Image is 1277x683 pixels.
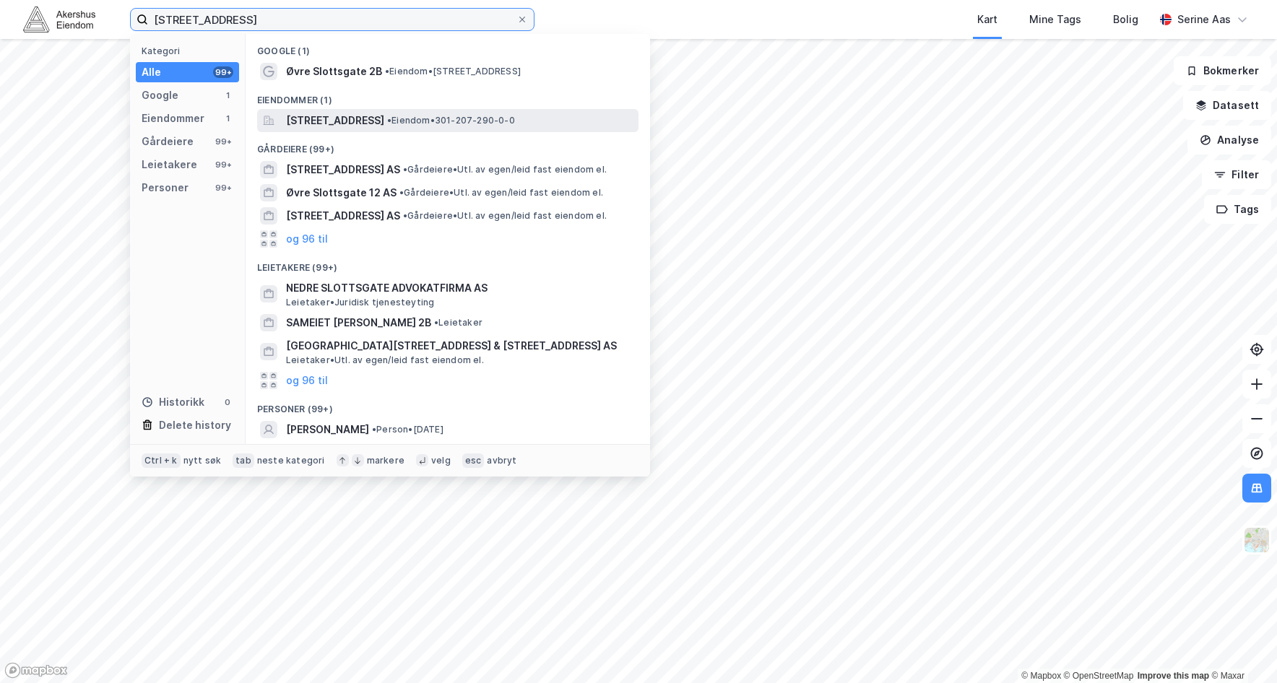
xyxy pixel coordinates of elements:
[1204,195,1271,224] button: Tags
[1138,671,1209,681] a: Improve this map
[372,424,376,435] span: •
[213,182,233,193] div: 99+
[286,230,328,248] button: og 96 til
[286,279,633,297] span: NEDRE SLOTTSGATE ADVOKATFIRMA AS
[142,87,178,104] div: Google
[387,115,515,126] span: Eiendom • 301-207-290-0-0
[1243,526,1270,554] img: Z
[1205,614,1277,683] iframe: Chat Widget
[222,396,233,408] div: 0
[403,210,407,221] span: •
[1187,126,1271,155] button: Analyse
[1205,614,1277,683] div: Kontrollprogram for chat
[246,83,650,109] div: Eiendommer (1)
[286,161,400,178] span: [STREET_ADDRESS] AS
[403,164,607,175] span: Gårdeiere • Utl. av egen/leid fast eiendom el.
[286,314,431,331] span: SAMEIET [PERSON_NAME] 2B
[286,297,434,308] span: Leietaker • Juridisk tjenesteyting
[487,455,516,466] div: avbryt
[399,187,404,198] span: •
[1064,671,1134,681] a: OpenStreetMap
[387,115,391,126] span: •
[142,179,189,196] div: Personer
[213,136,233,147] div: 99+
[286,337,633,354] span: [GEOGRAPHIC_DATA][STREET_ADDRESS] & [STREET_ADDRESS] AS
[286,112,384,129] span: [STREET_ADDRESS]
[434,317,482,329] span: Leietaker
[1202,160,1271,189] button: Filter
[148,9,516,30] input: Søk på adresse, matrikkel, gårdeiere, leietakere eller personer
[183,455,222,466] div: nytt søk
[23,6,95,32] img: akershus-eiendom-logo.9091f326c980b4bce74ccdd9f866810c.svg
[142,453,181,468] div: Ctrl + k
[403,164,407,175] span: •
[142,156,197,173] div: Leietakere
[1113,11,1138,28] div: Bolig
[977,11,997,28] div: Kart
[246,251,650,277] div: Leietakere (99+)
[286,421,369,438] span: [PERSON_NAME]
[142,45,239,56] div: Kategori
[222,113,233,124] div: 1
[142,110,204,127] div: Eiendommer
[286,184,397,201] span: Øvre Slottsgate 12 AS
[233,453,254,468] div: tab
[462,453,485,468] div: esc
[142,133,194,150] div: Gårdeiere
[286,63,382,80] span: Øvre Slottsgate 2B
[431,455,451,466] div: velg
[246,392,650,418] div: Personer (99+)
[222,90,233,101] div: 1
[286,372,328,389] button: og 96 til
[367,455,404,466] div: markere
[286,354,484,366] span: Leietaker • Utl. av egen/leid fast eiendom el.
[1174,56,1271,85] button: Bokmerker
[385,66,521,77] span: Eiendom • [STREET_ADDRESS]
[213,66,233,78] div: 99+
[434,317,438,328] span: •
[142,64,161,81] div: Alle
[403,210,607,222] span: Gårdeiere • Utl. av egen/leid fast eiendom el.
[1029,11,1081,28] div: Mine Tags
[213,159,233,170] div: 99+
[1021,671,1061,681] a: Mapbox
[246,132,650,158] div: Gårdeiere (99+)
[399,187,603,199] span: Gårdeiere • Utl. av egen/leid fast eiendom el.
[4,662,68,679] a: Mapbox homepage
[1183,91,1271,120] button: Datasett
[1177,11,1231,28] div: Serine Aas
[159,417,231,434] div: Delete history
[286,207,400,225] span: [STREET_ADDRESS] AS
[257,455,325,466] div: neste kategori
[246,34,650,60] div: Google (1)
[385,66,389,77] span: •
[372,424,443,435] span: Person • [DATE]
[142,393,204,411] div: Historikk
